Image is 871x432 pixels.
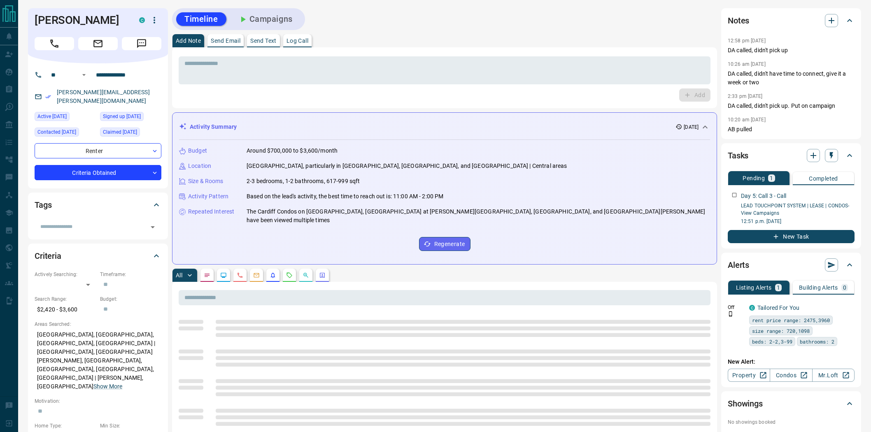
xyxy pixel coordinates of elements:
[728,11,855,30] div: Notes
[812,369,855,382] a: Mr.Loft
[35,165,161,180] div: Criteria Obtained
[728,358,855,366] p: New Alert:
[179,119,710,135] div: Activity Summary[DATE]
[253,272,260,279] svg: Emails
[728,70,855,87] p: DA called, didn't have time to connect, give it a week or two
[319,272,326,279] svg: Agent Actions
[684,123,699,131] p: [DATE]
[35,249,61,262] h2: Criteria
[728,149,748,162] h2: Tasks
[176,12,226,26] button: Timeline
[35,321,161,328] p: Areas Searched:
[752,316,830,324] span: rent price range: 2475,3960
[247,207,710,225] p: The Cardiff Condos on [GEOGRAPHIC_DATA], [GEOGRAPHIC_DATA] at [PERSON_NAME][GEOGRAPHIC_DATA], [GE...
[741,203,850,216] a: LEAD TOUCHPOINT SYSTEM | LEASE | CONDOS- View Campaigns
[211,38,240,44] p: Send Email
[139,17,145,23] div: condos.ca
[188,207,234,216] p: Repeated Interest
[770,175,773,181] p: 1
[743,175,765,181] p: Pending
[35,271,96,278] p: Actively Searching:
[220,272,227,279] svg: Lead Browsing Activity
[100,271,161,278] p: Timeframe:
[230,12,301,26] button: Campaigns
[777,285,780,290] p: 1
[190,123,237,131] p: Activity Summary
[286,272,293,279] svg: Requests
[204,272,210,279] svg: Notes
[35,14,127,27] h1: [PERSON_NAME]
[45,94,51,100] svg: Email Verified
[37,112,67,121] span: Active [DATE]
[35,195,161,215] div: Tags
[57,89,150,104] a: [PERSON_NAME][EMAIL_ADDRESS][PERSON_NAME][DOMAIN_NAME]
[188,192,228,201] p: Activity Pattern
[100,112,161,123] div: Tue Jul 30 2024
[35,328,161,393] p: [GEOGRAPHIC_DATA], [GEOGRAPHIC_DATA], [GEOGRAPHIC_DATA], [GEOGRAPHIC_DATA] | [GEOGRAPHIC_DATA], [...
[752,337,792,346] span: beds: 2-2,3-99
[270,272,276,279] svg: Listing Alerts
[736,285,772,290] p: Listing Alerts
[247,162,567,170] p: [GEOGRAPHIC_DATA], particularly in [GEOGRAPHIC_DATA], [GEOGRAPHIC_DATA], and [GEOGRAPHIC_DATA] | ...
[728,117,766,123] p: 10:20 am [DATE]
[770,369,812,382] a: Condos
[188,162,211,170] p: Location
[188,177,224,186] p: Size & Rooms
[728,61,766,67] p: 10:26 am [DATE]
[35,303,96,316] p: $2,420 - $3,600
[100,128,161,139] div: Tue Jul 30 2024
[752,327,810,335] span: size range: 720,1098
[100,422,161,430] p: Min Size:
[419,237,470,251] button: Regenerate
[35,246,161,266] div: Criteria
[79,70,89,80] button: Open
[728,394,855,413] div: Showings
[843,285,846,290] p: 0
[728,38,766,44] p: 12:58 pm [DATE]
[100,295,161,303] p: Budget:
[728,304,744,311] p: Off
[800,337,834,346] span: bathrooms: 2
[147,221,158,233] button: Open
[728,230,855,243] button: New Task
[757,304,799,311] a: Tailored For You
[176,38,201,44] p: Add Note
[35,128,96,139] div: Sun Aug 10 2025
[728,102,855,110] p: DA called, didn't pick up. Put on campaign
[728,46,855,55] p: DA called, didn't pick up
[35,198,51,211] h2: Tags
[728,125,855,134] p: AB pulled
[35,422,96,430] p: Home Type:
[35,112,96,123] div: Thu Aug 07 2025
[250,38,277,44] p: Send Text
[78,37,118,50] span: Email
[103,112,141,121] span: Signed up [DATE]
[37,128,76,136] span: Contacted [DATE]
[728,311,734,317] svg: Push Notification Only
[728,146,855,165] div: Tasks
[303,272,309,279] svg: Opportunities
[35,295,96,303] p: Search Range:
[247,146,338,155] p: Around $700,000 to $3,600/month
[728,397,763,410] h2: Showings
[741,218,855,225] p: 12:51 p.m. [DATE]
[237,272,243,279] svg: Calls
[728,258,749,272] h2: Alerts
[728,255,855,275] div: Alerts
[122,37,161,50] span: Message
[35,37,74,50] span: Call
[103,128,137,136] span: Claimed [DATE]
[728,93,763,99] p: 2:33 pm [DATE]
[188,146,207,155] p: Budget
[35,143,161,158] div: Renter
[93,382,122,391] button: Show More
[247,177,360,186] p: 2-3 bedrooms, 1-2 bathrooms, 617-999 sqft
[728,369,770,382] a: Property
[247,192,443,201] p: Based on the lead's activity, the best time to reach out is: 11:00 AM - 2:00 PM
[35,397,161,405] p: Motivation:
[728,14,749,27] h2: Notes
[728,418,855,426] p: No showings booked
[749,305,755,311] div: condos.ca
[799,285,838,290] p: Building Alerts
[809,176,838,181] p: Completed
